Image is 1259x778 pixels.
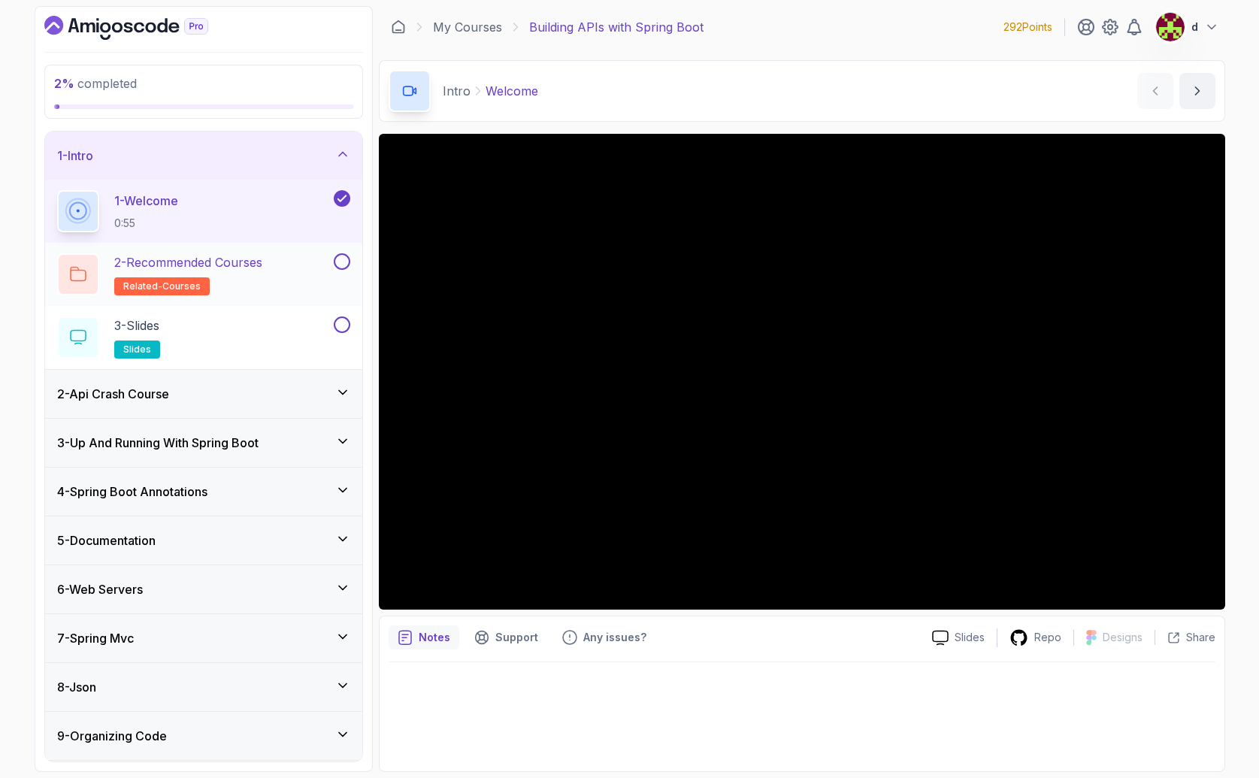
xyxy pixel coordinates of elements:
[391,20,406,35] a: Dashboard
[45,516,362,565] button: 5-Documentation
[443,82,471,100] p: Intro
[123,280,201,292] span: related-courses
[57,434,259,452] h3: 3 - Up And Running With Spring Boot
[45,614,362,662] button: 7-Spring Mvc
[465,625,547,649] button: Support button
[1179,73,1215,109] button: next content
[45,370,362,418] button: 2-Api Crash Course
[57,580,143,598] h3: 6 - Web Servers
[920,630,997,646] a: Slides
[45,468,362,516] button: 4-Spring Boot Annotations
[1156,13,1185,41] img: user profile image
[419,630,450,645] p: Notes
[57,531,156,549] h3: 5 - Documentation
[44,16,243,40] a: Dashboard
[529,18,704,36] p: Building APIs with Spring Boot
[45,565,362,613] button: 6-Web Servers
[57,190,350,232] button: 1-Welcome0:55
[1191,20,1198,35] p: d
[54,76,137,91] span: completed
[45,132,362,180] button: 1-Intro
[57,727,167,745] h3: 9 - Organizing Code
[114,253,262,271] p: 2 - Recommended Courses
[114,216,178,231] p: 0:55
[997,628,1073,647] a: Repo
[57,629,134,647] h3: 7 - Spring Mvc
[955,630,985,645] p: Slides
[114,192,178,210] p: 1 - Welcome
[1003,20,1052,35] p: 292 Points
[57,483,207,501] h3: 4 - Spring Boot Annotations
[1155,12,1219,42] button: user profile imaged
[553,625,655,649] button: Feedback button
[45,712,362,760] button: 9-Organizing Code
[45,663,362,711] button: 8-Json
[433,18,502,36] a: My Courses
[495,630,538,645] p: Support
[1103,630,1142,645] p: Designs
[379,134,1225,610] iframe: 1 - Hi
[57,253,350,295] button: 2-Recommended Coursesrelated-courses
[486,82,538,100] p: Welcome
[45,419,362,467] button: 3-Up And Running With Spring Boot
[1137,73,1173,109] button: previous content
[1034,630,1061,645] p: Repo
[57,316,350,359] button: 3-Slidesslides
[389,625,459,649] button: notes button
[583,630,646,645] p: Any issues?
[1186,630,1215,645] p: Share
[54,76,74,91] span: 2 %
[57,678,96,696] h3: 8 - Json
[57,147,93,165] h3: 1 - Intro
[57,385,169,403] h3: 2 - Api Crash Course
[1155,630,1215,645] button: Share
[114,316,159,335] p: 3 - Slides
[123,344,151,356] span: slides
